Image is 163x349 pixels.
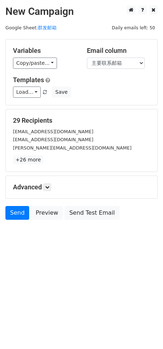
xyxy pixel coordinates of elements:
a: Send Test Email [65,206,119,220]
small: [PERSON_NAME][EMAIL_ADDRESS][DOMAIN_NAME] [13,145,132,151]
h5: Advanced [13,183,150,191]
small: [EMAIL_ADDRESS][DOMAIN_NAME] [13,129,93,134]
h5: 29 Recipients [13,117,150,125]
span: Daily emails left: 50 [109,24,158,32]
a: Preview [31,206,63,220]
h2: New Campaign [5,5,158,18]
a: Copy/paste... [13,58,57,69]
button: Save [52,87,71,98]
a: Send [5,206,29,220]
h5: Variables [13,47,76,55]
small: Google Sheet: [5,25,57,30]
h5: Email column [87,47,150,55]
a: Load... [13,87,41,98]
small: [EMAIL_ADDRESS][DOMAIN_NAME] [13,137,93,142]
a: +26 more [13,155,43,164]
a: 群发邮箱 [38,25,57,30]
a: Templates [13,76,44,84]
a: Daily emails left: 50 [109,25,158,30]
